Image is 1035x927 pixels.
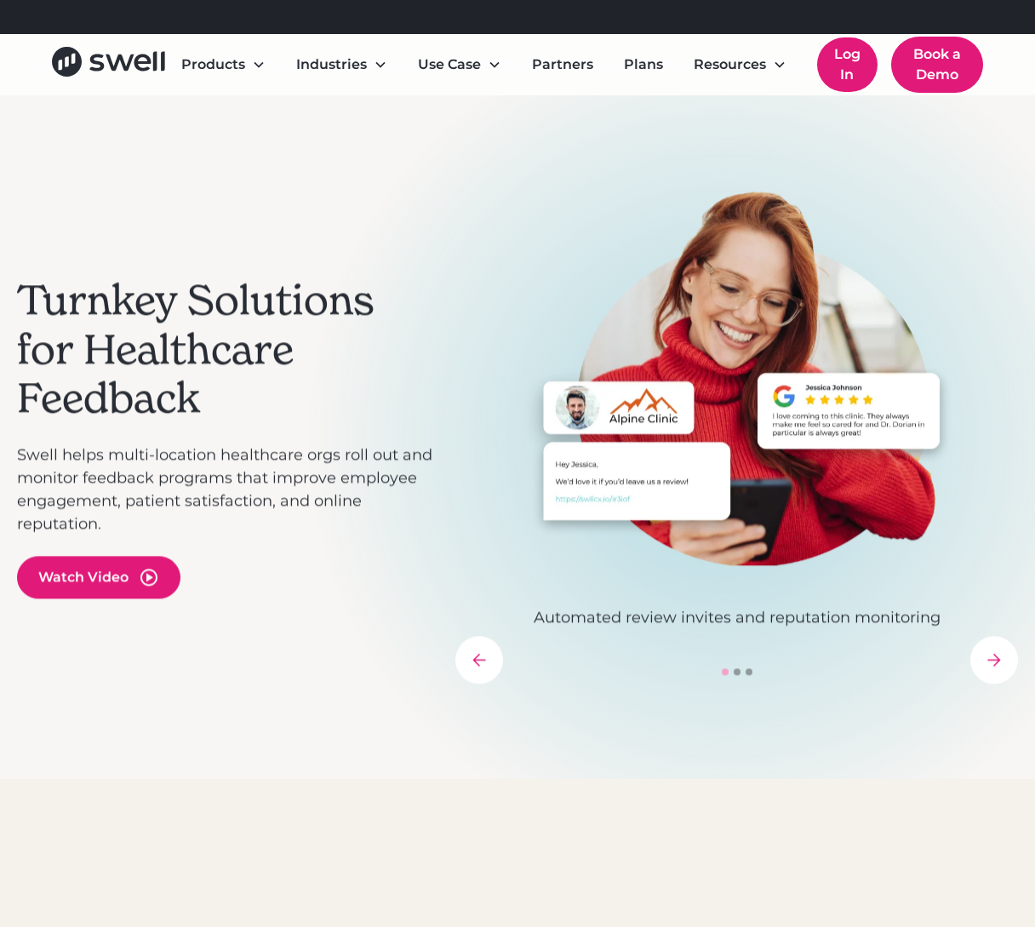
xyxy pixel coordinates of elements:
[518,48,607,82] a: Partners
[746,669,752,676] div: Show slide 3 of 3
[610,48,677,82] a: Plans
[181,54,245,75] div: Products
[734,669,741,676] div: Show slide 2 of 3
[970,637,1018,684] div: next slide
[694,54,766,75] div: Resources
[38,567,129,587] div: Watch Video
[455,191,1018,684] div: carousel
[950,845,1035,927] iframe: Chat Widget
[283,48,401,82] div: Industries
[722,669,729,676] div: Show slide 1 of 3
[296,54,367,75] div: Industries
[404,48,515,82] div: Use Case
[17,277,438,424] h2: Turnkey Solutions for Healthcare Feedback
[455,637,503,684] div: previous slide
[418,54,481,75] div: Use Case
[891,37,983,93] a: Book a Demo
[680,48,800,82] div: Resources
[168,48,279,82] div: Products
[17,556,180,598] a: open lightbox
[17,443,438,535] p: Swell helps multi-location healthcare orgs roll out and monitor feedback programs that improve em...
[52,47,168,83] a: home
[817,37,878,92] a: Log In
[455,607,1018,630] p: Automated review invites and reputation monitoring
[455,191,1018,629] div: 1 of 3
